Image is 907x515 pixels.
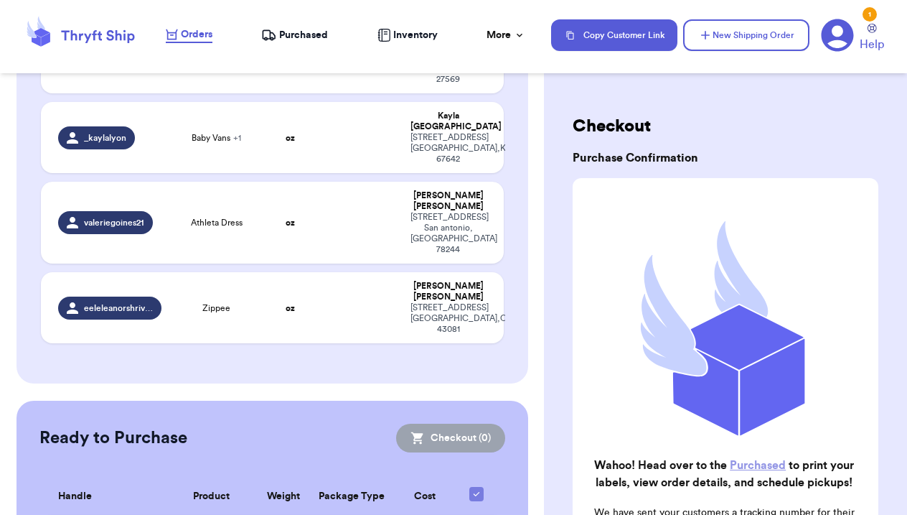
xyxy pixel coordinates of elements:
h3: Purchase Confirmation [573,149,878,167]
th: Cost [391,478,459,515]
span: Inventory [393,28,438,42]
span: eeleleanorshriver [84,302,154,314]
button: New Shipping Order [683,19,809,51]
div: [STREET_ADDRESS] [GEOGRAPHIC_DATA] , OH 43081 [410,302,487,335]
h2: Wahoo! Head over to the to print your labels, view order details, and schedule pickups! [584,457,864,491]
button: Copy Customer Link [551,19,677,51]
div: [PERSON_NAME] [PERSON_NAME] [410,281,487,302]
th: Package Type [310,478,391,515]
div: [STREET_ADDRESS] San antonio , [GEOGRAPHIC_DATA] 78244 [410,212,487,255]
strong: oz [286,218,295,227]
div: [STREET_ADDRESS] [GEOGRAPHIC_DATA] , KS 67642 [410,132,487,164]
div: More [487,28,525,42]
span: + 1 [233,134,241,142]
a: Help [860,24,884,53]
div: Kayla [GEOGRAPHIC_DATA] [410,111,487,132]
div: 1 [863,7,877,22]
span: Purchased [279,28,328,42]
span: Baby Vans [192,132,241,144]
strong: oz [286,134,295,142]
span: Athleta Dress [191,217,243,228]
span: Zippee [202,302,230,314]
span: Help [860,36,884,53]
span: _kaylalyon [84,132,126,144]
a: Purchased [261,28,328,42]
a: 1 [821,19,854,52]
strong: oz [286,304,295,312]
th: Weight [256,478,310,515]
span: valeriegoines21 [84,217,144,228]
h2: Ready to Purchase [39,427,187,450]
span: Orders [181,27,212,42]
a: Purchased [730,460,786,471]
th: Product [166,478,256,515]
button: Checkout (0) [396,424,505,453]
h2: Checkout [573,115,878,138]
a: Orders [166,27,212,43]
div: [PERSON_NAME] [PERSON_NAME] [410,190,487,212]
span: Handle [58,489,92,504]
a: Inventory [377,28,438,42]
